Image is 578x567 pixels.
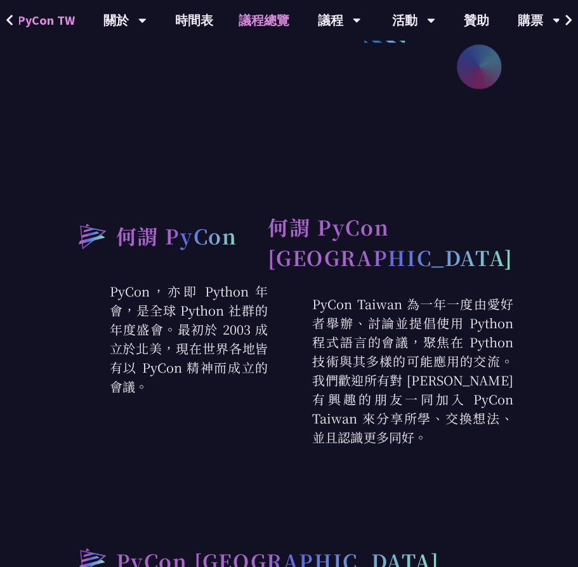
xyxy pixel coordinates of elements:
p: PyCon Taiwan 為一年一度由愛好者舉辦、討論並提倡使用 Python 程式語言的會議，聚焦在 Python 技術與其多樣的可能應用的交流。我們歡迎所有對 [PERSON_NAME] 有... [268,295,513,447]
p: PyCon，亦即 Python 年會，是全球 Python 社群的年度盛會。最初於 2003 成立於北美，現在世界各地皆有以 PyCon 精神而成立的會議。 [65,282,268,396]
span: PyCon TW [17,11,75,30]
img: heading-bullet [65,211,116,260]
h2: 何謂 PyCon [116,220,237,251]
h2: 何謂 PyCon [GEOGRAPHIC_DATA] [268,211,513,272]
